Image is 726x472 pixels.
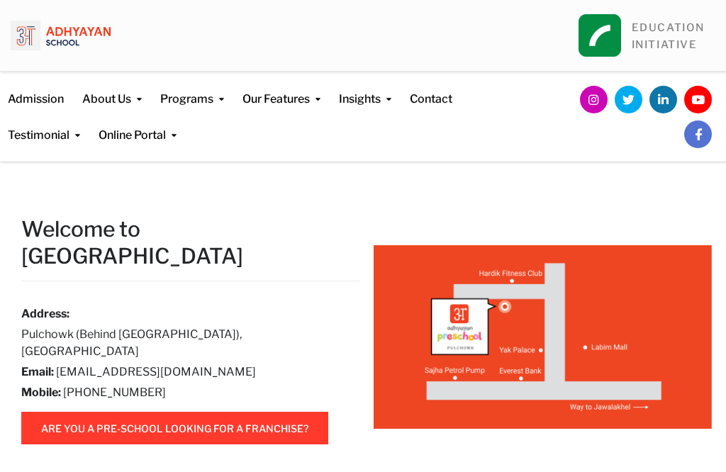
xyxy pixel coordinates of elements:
strong: Address: [21,307,69,320]
strong: Mobile: [21,386,61,399]
a: Contact [410,72,452,108]
img: image (1) [374,245,712,429]
button: are you a pre-school looking for a franchise? [21,412,328,444]
img: square_leapfrog [579,14,621,57]
a: Our Features [242,72,320,108]
img: logo [11,11,111,60]
h2: Welcome to [GEOGRAPHIC_DATA] [21,215,359,269]
a: [PHONE_NUMBER] [63,386,166,399]
a: About Us [82,72,142,108]
h6: Pulchowk (Behind [GEOGRAPHIC_DATA]), [GEOGRAPHIC_DATA] [21,326,338,360]
a: Online Portal [99,108,177,144]
a: [EMAIL_ADDRESS][DOMAIN_NAME] [56,365,256,378]
a: EDUCATIONINITIATIVE [632,21,705,51]
strong: Email: [21,365,54,378]
a: Insights [339,72,391,108]
a: Admission [8,72,64,108]
a: Programs [160,72,224,108]
a: Testimonial [8,108,80,144]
